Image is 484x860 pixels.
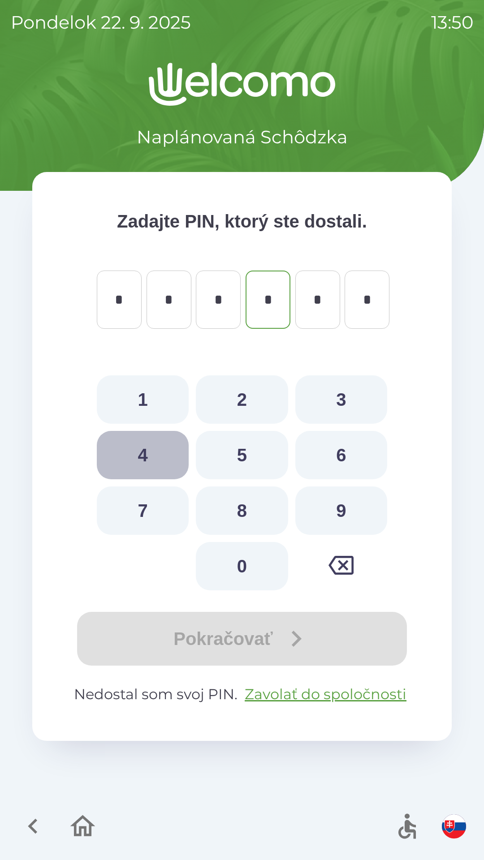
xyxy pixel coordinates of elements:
[196,542,288,590] button: 0
[32,63,452,106] img: Logo
[68,208,416,235] p: Zadajte PIN, ktorý ste dostali.
[295,431,387,479] button: 6
[431,9,473,36] p: 13:50
[295,375,387,424] button: 3
[442,814,466,838] img: sk flag
[97,375,189,424] button: 1
[11,9,191,36] p: pondelok 22. 9. 2025
[241,684,410,705] button: Zavolať do spoločnosti
[295,486,387,535] button: 9
[137,124,348,150] p: Naplánovaná Schôdzka
[196,431,288,479] button: 5
[196,486,288,535] button: 8
[68,684,416,705] p: Nedostal som svoj PIN.
[97,431,189,479] button: 4
[97,486,189,535] button: 7
[196,375,288,424] button: 2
